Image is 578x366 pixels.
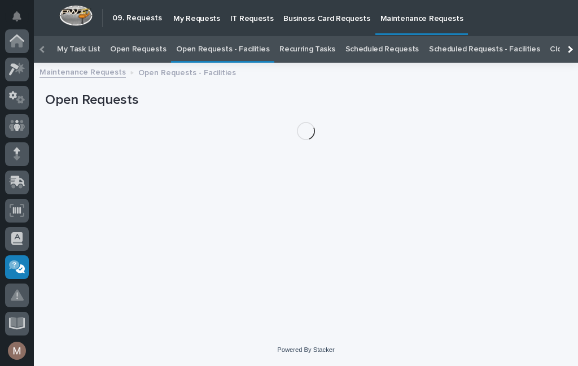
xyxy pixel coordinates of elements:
a: Recurring Tasks [279,36,335,63]
a: My Task List [57,36,100,63]
a: Open Requests - Facilities [176,36,269,63]
p: Open Requests - Facilities [138,66,236,78]
a: Open Requests [110,36,166,63]
img: Workspace Logo [59,5,93,26]
a: Scheduled Requests - Facilities [429,36,540,63]
a: Maintenance Requests [40,65,126,78]
h1: Open Requests [45,92,567,108]
a: Scheduled Requests [345,36,419,63]
a: Powered By Stacker [277,346,334,353]
h2: 09. Requests [112,14,162,23]
div: Notifications [14,11,29,29]
button: Notifications [5,5,29,28]
button: users-avatar [5,339,29,363]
